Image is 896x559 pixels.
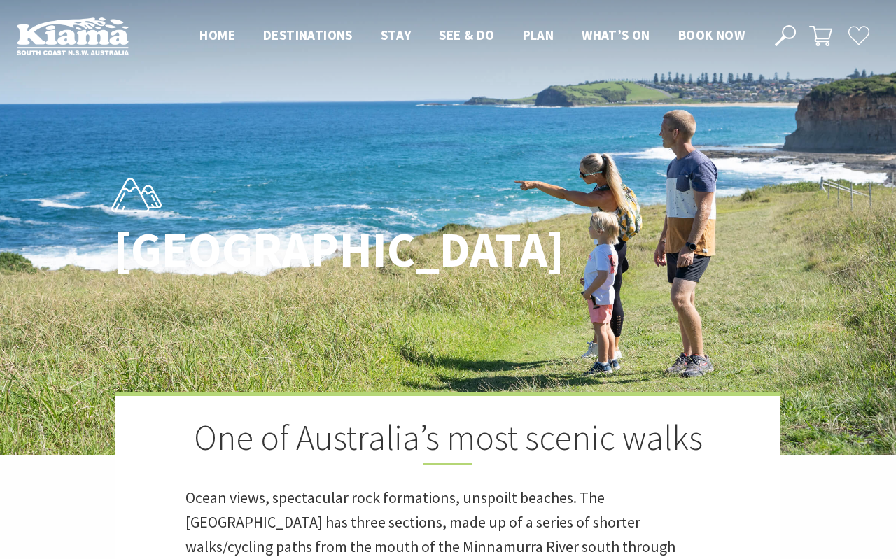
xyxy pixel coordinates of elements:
span: Book now [678,27,745,43]
nav: Main Menu [185,24,759,48]
span: Destinations [263,27,353,43]
span: What’s On [582,27,650,43]
span: Home [199,27,235,43]
img: Kiama Logo [17,17,129,55]
span: See & Do [439,27,494,43]
h2: One of Australia’s most scenic walks [185,417,710,465]
span: Plan [523,27,554,43]
span: Stay [381,27,412,43]
h1: [GEOGRAPHIC_DATA] [114,223,510,277]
